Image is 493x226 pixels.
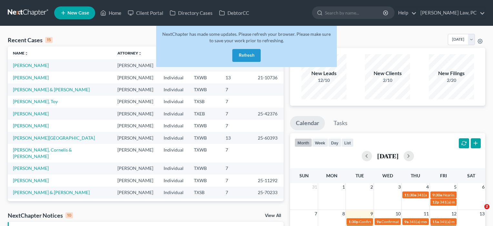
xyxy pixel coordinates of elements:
[158,84,189,95] td: Individual
[328,116,353,130] a: Tasks
[13,147,72,159] a: [PERSON_NAME], Cornelis & [PERSON_NAME]
[220,120,253,132] td: 7
[382,173,393,178] span: Wed
[112,174,158,186] td: [PERSON_NAME]
[158,96,189,108] td: Individual
[220,84,253,95] td: 7
[295,138,312,147] button: month
[25,52,28,55] i: unfold_more
[411,173,420,178] span: Thu
[189,132,220,144] td: TXWB
[189,108,220,120] td: TXEB
[253,187,284,199] td: 25-70233
[484,204,489,209] span: 2
[216,7,252,19] a: DebtorCC
[253,132,284,144] td: 25-60393
[395,210,401,218] span: 10
[189,120,220,132] td: TXWB
[138,52,142,55] i: unfold_more
[348,219,358,224] span: 1:30p
[112,84,158,95] td: [PERSON_NAME]
[426,183,429,191] span: 4
[365,70,410,77] div: New Clients
[432,192,442,197] span: 9:30a
[397,183,401,191] span: 3
[13,165,49,171] a: [PERSON_NAME]
[158,132,189,144] td: Individual
[158,162,189,174] td: Individual
[112,120,158,132] td: [PERSON_NAME]
[440,173,447,178] span: Fri
[13,75,49,80] a: [PERSON_NAME]
[189,96,220,108] td: TXSB
[220,144,253,162] td: 7
[158,108,189,120] td: Individual
[253,108,284,120] td: 25-42376
[253,72,284,84] td: 21-10736
[189,162,220,174] td: TXWB
[13,135,95,141] a: [PERSON_NAME][GEOGRAPHIC_DATA]
[409,219,471,224] span: 341(a) meeting for [PERSON_NAME]
[125,7,166,19] a: Client Portal
[189,84,220,95] td: TXWB
[8,211,73,219] div: NextChapter Notices
[395,7,417,19] a: Help
[453,183,457,191] span: 5
[365,77,410,84] div: 2/10
[417,192,479,197] span: 341(a) meeting for [PERSON_NAME]
[13,51,28,55] a: Nameunfold_more
[232,49,261,62] button: Refresh
[13,87,90,92] a: [PERSON_NAME] & [PERSON_NAME]
[301,70,347,77] div: New Leads
[112,162,158,174] td: [PERSON_NAME]
[481,183,485,191] span: 6
[158,144,189,162] td: Individual
[112,59,158,71] td: [PERSON_NAME]
[220,199,253,211] td: 7
[13,63,49,68] a: [PERSON_NAME]
[301,77,347,84] div: 12/10
[432,219,439,224] span: 11a
[377,219,381,224] span: 9a
[377,152,398,159] h2: [DATE]
[370,183,374,191] span: 2
[220,72,253,84] td: 13
[112,96,158,108] td: [PERSON_NAME]
[189,199,220,211] td: TXWB
[112,132,158,144] td: [PERSON_NAME]
[404,219,408,224] span: 9a
[253,174,284,186] td: 25-11292
[265,213,281,218] a: View All
[189,187,220,199] td: TXSB
[8,36,53,44] div: Recent Cases
[429,70,474,77] div: New Filings
[97,7,125,19] a: Home
[13,123,49,128] a: [PERSON_NAME]
[13,99,58,104] a: [PERSON_NAME], Toy
[112,72,158,84] td: [PERSON_NAME]
[381,219,455,224] span: Confirmation Hearing for [PERSON_NAME]
[432,200,439,204] span: 12p
[423,210,429,218] span: 11
[429,77,474,84] div: 2/20
[117,51,142,55] a: Attorneyunfold_more
[370,210,374,218] span: 9
[189,174,220,186] td: TXWB
[404,192,416,197] span: 11:30a
[67,11,89,15] span: New Case
[220,132,253,144] td: 13
[45,37,53,43] div: 15
[341,138,354,147] button: list
[112,144,158,162] td: [PERSON_NAME]
[166,7,216,19] a: Directory Cases
[220,108,253,120] td: 7
[359,219,433,224] span: Confirmation Hearing for [PERSON_NAME]
[65,212,73,218] div: 10
[299,173,309,178] span: Sun
[467,173,475,178] span: Sat
[325,7,384,19] input: Search by name...
[220,174,253,186] td: 7
[158,120,189,132] td: Individual
[158,72,189,84] td: Individual
[158,199,189,211] td: Individual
